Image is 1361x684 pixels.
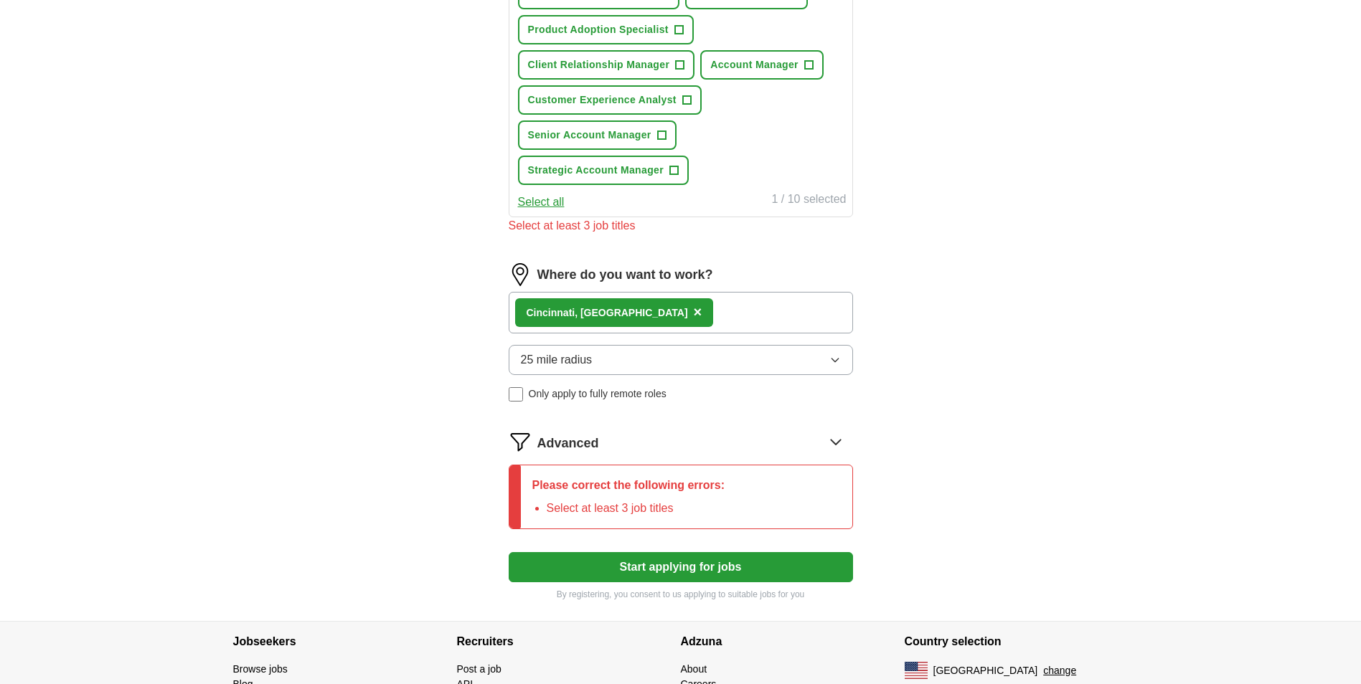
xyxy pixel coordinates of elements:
[694,304,702,320] span: ×
[532,477,725,494] p: Please correct the following errors:
[528,22,669,37] span: Product Adoption Specialist
[537,434,599,453] span: Advanced
[518,156,689,185] button: Strategic Account Manager
[509,430,532,453] img: filter
[509,263,532,286] img: location.png
[518,50,695,80] button: Client Relationship Manager
[518,15,694,44] button: Product Adoption Specialist
[681,663,707,675] a: About
[509,387,523,402] input: Only apply to fully remote roles
[528,128,651,143] span: Senior Account Manager
[509,345,853,375] button: 25 mile radius
[694,302,702,323] button: ×
[771,191,846,211] div: 1 / 10 selected
[905,622,1129,662] h4: Country selection
[233,663,288,675] a: Browse jobs
[528,163,664,178] span: Strategic Account Manager
[537,265,713,285] label: Where do you want to work?
[521,351,593,369] span: 25 mile radius
[527,305,688,320] div: ati, [GEOGRAPHIC_DATA]
[905,662,928,679] img: US flag
[509,588,853,601] p: By registering, you consent to us applying to suitable jobs for you
[700,50,824,80] button: Account Manager
[933,663,1038,678] span: [GEOGRAPHIC_DATA]
[527,307,563,318] strong: Cincinn
[528,57,670,72] span: Client Relationship Manager
[518,194,565,211] button: Select all
[518,120,677,150] button: Senior Account Manager
[509,552,853,582] button: Start applying for jobs
[529,386,667,402] span: Only apply to fully remote roles
[547,500,725,517] li: Select at least 3 job titles
[457,663,501,675] a: Post a job
[1043,663,1076,678] button: change
[518,85,702,115] button: Customer Experience Analyst
[509,217,853,234] div: Select at least 3 job titles
[528,92,677,108] span: Customer Experience Analyst
[710,57,799,72] span: Account Manager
